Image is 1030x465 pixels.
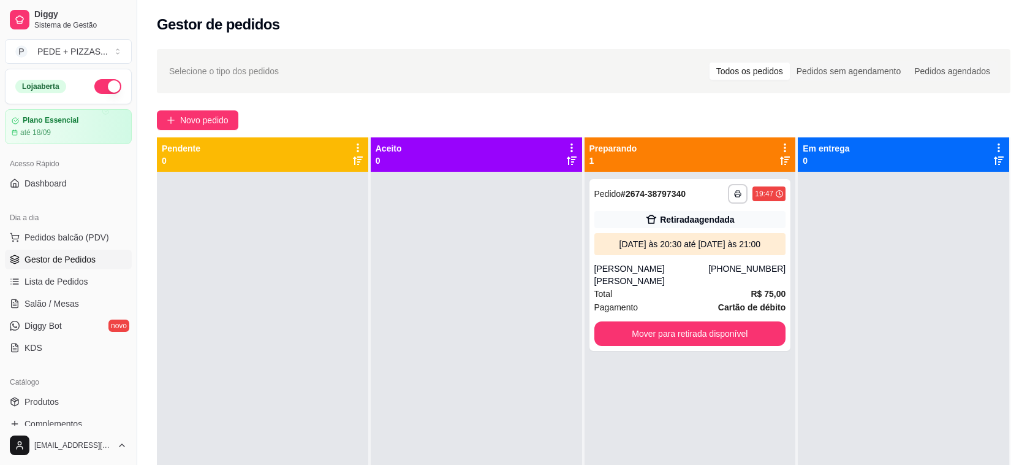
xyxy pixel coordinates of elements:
p: Em entrega [803,142,849,155]
span: Salão / Mesas [25,298,79,310]
a: Complementos [5,414,132,434]
span: Pedidos balcão (PDV) [25,231,109,244]
button: Novo pedido [157,110,238,130]
span: [EMAIL_ADDRESS][DOMAIN_NAME] [34,440,112,450]
strong: Cartão de débito [718,302,786,312]
p: 0 [376,155,402,167]
span: Lista de Pedidos [25,275,88,288]
a: Gestor de Pedidos [5,250,132,269]
span: Total [594,287,613,301]
h2: Gestor de pedidos [157,15,280,34]
p: 1 [589,155,637,167]
div: 19:47 [755,189,773,199]
div: Pedidos sem agendamento [790,63,907,80]
button: Alterar Status [94,79,121,94]
div: [PERSON_NAME] [PERSON_NAME] [594,263,709,287]
div: Todos os pedidos [710,63,790,80]
div: Dia a dia [5,208,132,228]
div: [PHONE_NUMBER] [708,263,786,287]
button: [EMAIL_ADDRESS][DOMAIN_NAME] [5,431,132,460]
p: Pendente [162,142,200,155]
div: Pedidos agendados [907,63,997,80]
span: KDS [25,342,42,354]
span: Produtos [25,396,59,408]
span: Pedido [594,189,621,199]
span: Dashboard [25,177,67,190]
div: Retirada agendada [660,213,734,226]
div: Catálogo [5,372,132,392]
p: Preparando [589,142,637,155]
a: Dashboard [5,174,132,193]
button: Pedidos balcão (PDV) [5,228,132,247]
div: Acesso Rápido [5,154,132,174]
a: Produtos [5,392,132,412]
a: Lista de Pedidos [5,272,132,291]
a: Salão / Mesas [5,294,132,313]
span: Selecione o tipo dos pedidos [169,64,279,78]
strong: R$ 75,00 [751,289,786,299]
span: plus [167,116,175,125]
strong: # 2674-38797340 [621,189,686,199]
p: 0 [803,155,849,167]
span: P [15,45,28,58]
span: Gestor de Pedidos [25,253,96,266]
a: Diggy Botnovo [5,316,132,336]
article: até 18/09 [20,128,51,137]
article: Plano Essencial [23,116,78,125]
div: [DATE] às 20:30 até [DATE] às 21:00 [599,238,781,250]
a: KDS [5,338,132,358]
div: Loja aberta [15,80,66,93]
span: Diggy [34,9,127,20]
button: Mover para retirada disponível [594,321,786,346]
span: Sistema de Gestão [34,20,127,30]
span: Diggy Bot [25,320,62,332]
span: Pagamento [594,301,638,314]
div: PEDE + PIZZAS ... [37,45,108,58]
button: Select a team [5,39,132,64]
p: Aceito [376,142,402,155]
a: DiggySistema de Gestão [5,5,132,34]
span: Novo pedido [180,113,229,127]
span: Complementos [25,418,82,430]
p: 0 [162,155,200,167]
a: Plano Essencialaté 18/09 [5,109,132,144]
